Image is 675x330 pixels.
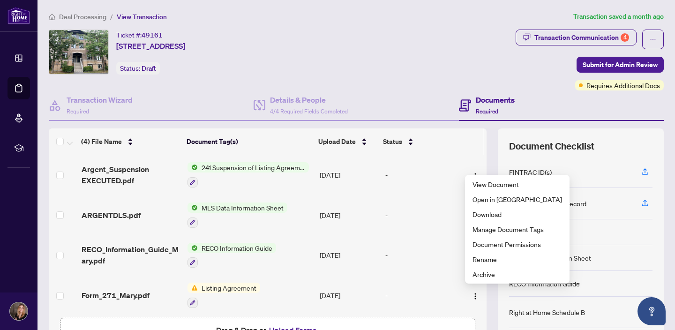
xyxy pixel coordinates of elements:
div: Transaction Communication [534,30,629,45]
button: Open asap [637,297,666,325]
th: Document Tag(s) [183,128,315,155]
span: View Transaction [117,13,167,21]
div: - [385,250,460,260]
span: View Document [472,179,562,189]
td: [DATE] [316,275,382,315]
div: Status: [116,62,160,75]
span: Document Checklist [509,140,594,153]
span: (4) File Name [81,136,122,147]
td: [DATE] [316,155,382,195]
img: Logo [472,292,479,300]
button: Logo [468,288,483,303]
span: Draft [142,64,156,73]
div: 4 [621,33,629,42]
h4: Transaction Wizard [67,94,133,105]
span: ellipsis [650,36,656,43]
img: Logo [472,172,479,180]
span: Submit for Admin Review [583,57,658,72]
button: Logo [468,167,483,182]
span: [STREET_ADDRESS] [116,40,185,52]
span: Deal Processing [59,13,106,21]
div: Right at Home Schedule B [509,307,585,317]
img: IMG-X12353074_1.jpg [49,30,108,74]
span: Listing Agreement [198,283,260,293]
span: Requires Additional Docs [586,80,660,90]
img: Status Icon [187,202,198,213]
img: Status Icon [187,283,198,293]
th: Status [379,128,461,155]
span: Open in [GEOGRAPHIC_DATA] [472,194,562,204]
img: logo [7,7,30,24]
span: Form_271_Mary.pdf [82,290,150,301]
div: - [385,290,460,300]
span: 49161 [142,31,163,39]
div: - [385,210,460,220]
div: FINTRAC ID(s) [509,167,552,177]
td: [DATE] [316,195,382,235]
h4: Details & People [270,94,348,105]
h4: Documents [476,94,515,105]
img: Status Icon [187,243,198,253]
th: (4) File Name [77,128,183,155]
img: Profile Icon [10,302,28,320]
div: - [385,170,460,180]
span: 4/4 Required Fields Completed [270,108,348,115]
span: Archive [472,269,562,279]
span: RECO_Information_Guide_Mary.pdf [82,244,180,266]
div: RECO Information Guide [509,278,580,289]
img: Status Icon [187,162,198,172]
button: Status IconListing Agreement [187,283,260,308]
button: Submit for Admin Review [577,57,664,73]
span: RECO Information Guide [198,243,276,253]
td: [DATE] [316,235,382,276]
span: Upload Date [318,136,356,147]
div: Ticket #: [116,30,163,40]
span: MLS Data Information Sheet [198,202,287,213]
span: Document Permissions [472,239,562,249]
span: Status [383,136,402,147]
span: 241 Suspension of Listing Agreement - Authority to Offer for Sale [198,162,309,172]
li: / [110,11,113,22]
span: home [49,14,55,20]
article: Transaction saved a month ago [573,11,664,22]
span: Argent_Suspension EXECUTED.pdf [82,164,180,186]
span: Required [67,108,89,115]
button: Status Icon241 Suspension of Listing Agreement - Authority to Offer for Sale [187,162,309,187]
span: ARGENTDLS.pdf [82,210,141,221]
span: Rename [472,254,562,264]
button: Status IconMLS Data Information Sheet [187,202,287,228]
th: Upload Date [315,128,380,155]
span: Manage Document Tags [472,224,562,234]
span: Required [476,108,498,115]
span: Download [472,209,562,219]
button: Transaction Communication4 [516,30,637,45]
button: Status IconRECO Information Guide [187,243,276,268]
